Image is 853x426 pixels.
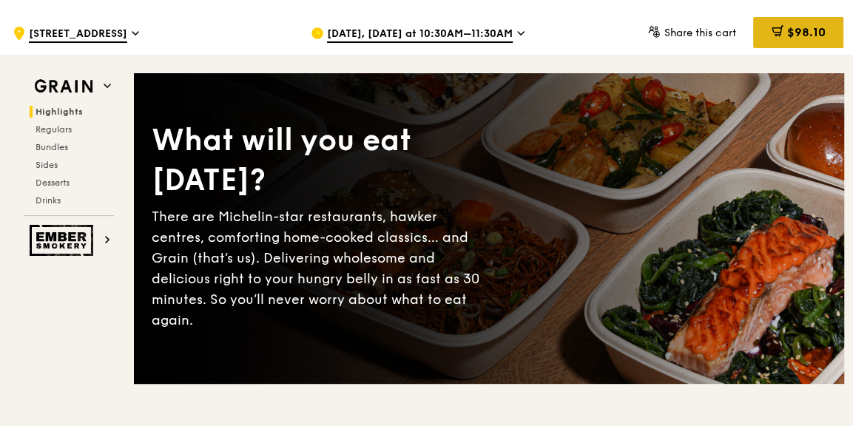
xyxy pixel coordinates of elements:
[152,121,489,200] div: What will you eat [DATE]?
[36,106,83,117] span: Highlights
[36,195,61,206] span: Drinks
[36,160,58,170] span: Sides
[36,177,70,188] span: Desserts
[29,27,127,43] span: [STREET_ADDRESS]
[152,206,489,331] div: There are Michelin-star restaurants, hawker centres, comforting home-cooked classics… and Grain (...
[36,142,68,152] span: Bundles
[36,124,72,135] span: Regulars
[786,25,825,39] span: $98.10
[664,27,735,39] span: Share this cart
[30,73,98,100] img: Grain web logo
[327,27,513,43] span: [DATE], [DATE] at 10:30AM–11:30AM
[30,225,98,256] img: Ember Smokery web logo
